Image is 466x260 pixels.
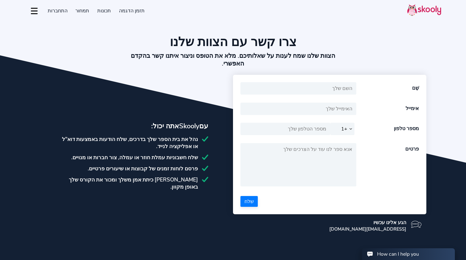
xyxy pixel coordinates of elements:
[75,7,89,14] span: תמחור
[356,143,419,188] div: פרטים
[40,121,208,131] div: עם אתה יכול:
[30,4,39,18] button: dropdown menu
[407,4,441,16] img: Skooly
[240,196,258,207] button: שלח
[40,154,208,161] div: שלח חשבוניות עמלת חוזר או עמלה, צור חברות או מנויים.
[48,7,68,14] span: התחברות
[44,6,72,16] a: התחברות
[356,82,419,95] div: שֵׁם
[129,52,337,67] h2: הצוות שלנו שמח לענות על שאלותיכם. מלא את הטופס וניצור איתנו קשר בהקדם האפשרי.
[179,121,199,131] span: Skooly
[115,6,149,16] a: תזמן הדגמה
[356,123,419,135] div: מספר טלפון
[40,176,208,190] div: [PERSON_NAME] כיתת אמן משלך ומכור את הקורס שלך באופן מקוון.
[240,103,356,115] input: האימייל שלך
[72,6,94,16] a: תמחור
[356,103,419,115] div: אימייל
[40,136,208,150] div: נהל את בית הספר שלך בדרכים, שלח הודעות באמצעות דוא"ל או אפליקציה לנייד.
[40,165,208,172] div: פרסם לוחות זמנים של קבוצות או שיעורים פרטיים.
[240,82,356,95] input: השם שלך
[240,123,330,135] input: מספר הטלפון שלך
[93,6,115,16] a: תכונות
[25,35,441,49] h1: צרו קשר עם הצוות שלנו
